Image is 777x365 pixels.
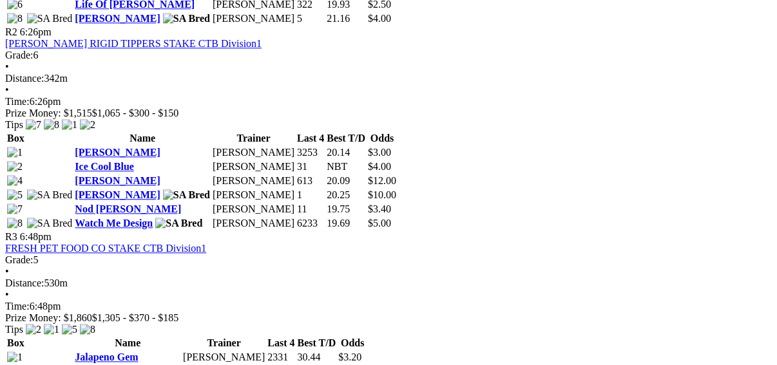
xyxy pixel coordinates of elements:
td: [PERSON_NAME] [212,160,295,173]
td: [PERSON_NAME] [182,351,265,364]
img: SA Bred [27,13,73,24]
td: 21.16 [326,12,366,25]
td: 11 [296,203,325,216]
img: 8 [80,324,95,335]
a: Ice Cool Blue [75,161,134,172]
img: 1 [7,351,23,363]
div: Prize Money: $1,860 [5,312,772,324]
img: 5 [7,189,23,201]
td: 19.69 [326,217,366,230]
a: [PERSON_NAME] [75,175,160,186]
div: 6:48pm [5,301,772,312]
a: [PERSON_NAME] [75,13,160,24]
img: 1 [7,147,23,158]
img: 2 [7,161,23,173]
span: Grade: [5,254,34,265]
img: 5 [62,324,77,335]
img: 2 [26,324,41,335]
a: FRESH PET FOOD CO STAKE CTB Division1 [5,243,206,254]
td: 20.25 [326,189,366,201]
span: $10.00 [368,189,396,200]
span: $3.20 [338,351,361,362]
span: 6:26pm [20,26,52,37]
span: $3.40 [368,203,391,214]
span: Box [7,337,24,348]
img: SA Bred [163,189,210,201]
td: 19.75 [326,203,366,216]
span: • [5,266,9,277]
img: 7 [7,203,23,215]
a: Watch Me Design [75,218,153,229]
span: $5.00 [368,218,391,229]
div: 6 [5,50,772,61]
img: 8 [44,119,59,131]
span: R2 [5,26,17,37]
span: Distance: [5,277,44,288]
img: 1 [62,119,77,131]
td: [PERSON_NAME] [212,217,295,230]
a: Nod [PERSON_NAME] [75,203,181,214]
img: SA Bred [27,189,73,201]
td: 5 [296,12,325,25]
img: 2 [80,119,95,131]
td: [PERSON_NAME] [212,189,295,201]
span: $3.00 [368,147,391,158]
th: Best T/D [296,337,336,350]
span: $12.00 [368,175,396,186]
td: 613 [296,174,325,187]
span: Time: [5,96,30,107]
img: 7 [26,119,41,131]
span: Time: [5,301,30,312]
div: Prize Money: $1,515 [5,108,772,119]
td: 31 [296,160,325,173]
td: [PERSON_NAME] [212,174,295,187]
span: • [5,61,9,72]
img: 8 [7,13,23,24]
img: 1 [44,324,59,335]
th: Name [74,337,181,350]
span: 6:48pm [20,231,52,242]
img: 8 [7,218,23,229]
th: Trainer [212,132,295,145]
td: 3253 [296,146,325,159]
img: SA Bred [27,218,73,229]
td: 1 [296,189,325,201]
a: [PERSON_NAME] [75,147,160,158]
td: [PERSON_NAME] [212,203,295,216]
th: Name [74,132,211,145]
td: [PERSON_NAME] [212,146,295,159]
span: $1,305 - $370 - $185 [92,312,179,323]
img: 4 [7,175,23,187]
th: Last 4 [296,132,325,145]
div: 6:26pm [5,96,772,108]
div: 342m [5,73,772,84]
span: $4.00 [368,13,391,24]
td: 6233 [296,217,325,230]
span: Grade: [5,50,34,61]
td: NBT [326,160,366,173]
img: SA Bred [155,218,202,229]
a: [PERSON_NAME] RIGID TIPPERS STAKE CTB Division1 [5,38,262,49]
td: [PERSON_NAME] [212,12,295,25]
div: 5 [5,254,772,266]
a: Jalapeno Gem [75,351,138,362]
a: [PERSON_NAME] [75,189,160,200]
span: Box [7,133,24,144]
span: $1,065 - $300 - $150 [92,108,179,118]
th: Odds [338,337,367,350]
th: Best T/D [326,132,366,145]
th: Odds [367,132,397,145]
img: SA Bred [163,13,210,24]
span: R3 [5,231,17,242]
td: 20.09 [326,174,366,187]
div: 530m [5,277,772,289]
span: Tips [5,324,23,335]
th: Last 4 [267,337,295,350]
span: Tips [5,119,23,130]
td: 30.44 [296,351,336,364]
span: • [5,289,9,300]
span: • [5,84,9,95]
span: Distance: [5,73,44,84]
td: 2331 [267,351,295,364]
td: 20.14 [326,146,366,159]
